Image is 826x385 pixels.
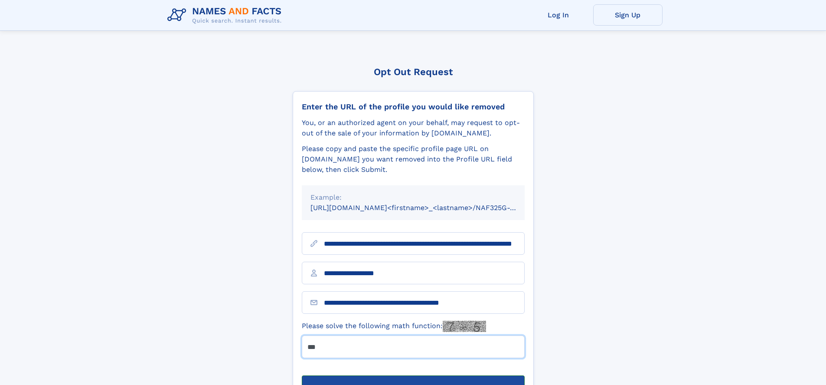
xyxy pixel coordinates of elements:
label: Please solve the following math function: [302,321,486,332]
div: You, or an authorized agent on your behalf, may request to opt-out of the sale of your informatio... [302,118,525,138]
a: Sign Up [593,4,663,26]
div: Opt Out Request [293,66,534,77]
img: Logo Names and Facts [164,3,289,27]
div: Enter the URL of the profile you would like removed [302,102,525,112]
a: Log In [524,4,593,26]
div: Please copy and paste the specific profile page URL on [DOMAIN_NAME] you want removed into the Pr... [302,144,525,175]
div: Example: [310,192,516,203]
small: [URL][DOMAIN_NAME]<firstname>_<lastname>/NAF325G-xxxxxxxx [310,204,541,212]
